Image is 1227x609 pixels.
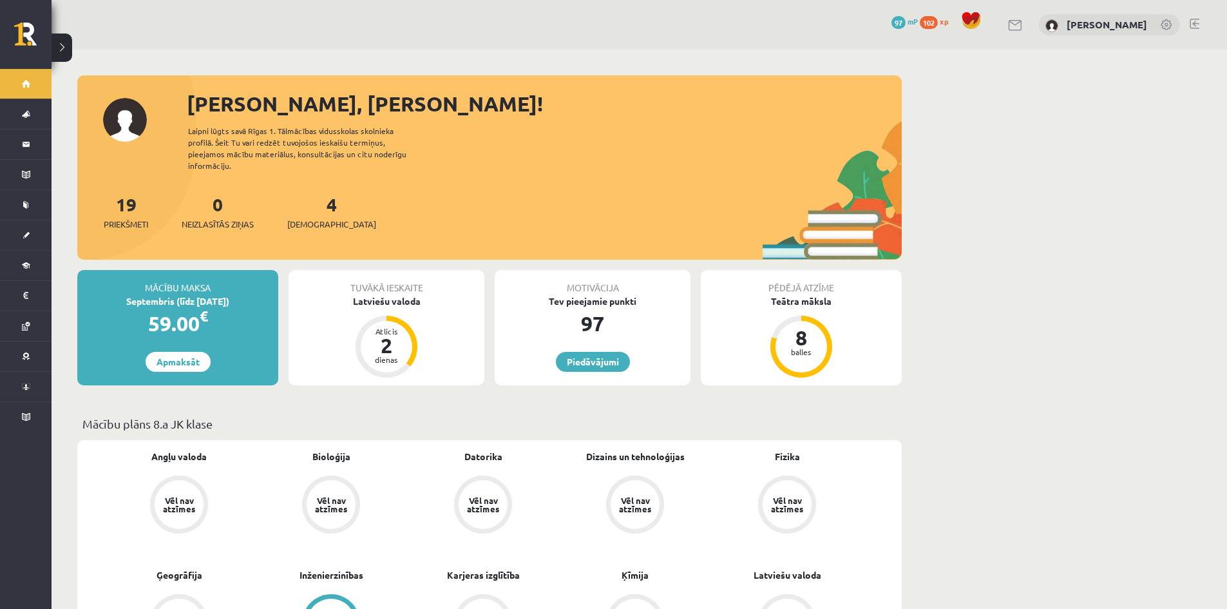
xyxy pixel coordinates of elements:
[77,308,278,339] div: 59.00
[287,218,376,231] span: [DEMOGRAPHIC_DATA]
[77,270,278,295] div: Mācību maksa
[622,568,649,582] a: Ķīmija
[188,125,429,171] div: Laipni lūgts savā Rīgas 1. Tālmācības vidusskolas skolnieka profilā. Šeit Tu vari redzēt tuvojošo...
[407,476,559,536] a: Vēl nav atzīmes
[104,193,148,231] a: 19Priekšmeti
[495,270,690,295] div: Motivācija
[586,450,685,463] a: Dizains un tehnoloģijas
[556,352,630,372] a: Piedāvājumi
[289,295,484,308] div: Latviešu valoda
[891,16,918,26] a: 97 mP
[617,496,653,513] div: Vēl nav atzīmes
[151,450,207,463] a: Angļu valoda
[559,476,711,536] a: Vēl nav atzīmes
[891,16,906,29] span: 97
[312,450,350,463] a: Bioloģija
[1045,19,1058,32] img: Margarita Borsa
[157,568,202,582] a: Ģeogrāfija
[701,270,902,295] div: Pēdējā atzīme
[14,23,52,55] a: Rīgas 1. Tālmācības vidusskola
[182,218,254,231] span: Neizlasītās ziņas
[769,496,805,513] div: Vēl nav atzīmes
[701,295,902,308] div: Teātra māksla
[495,295,690,308] div: Tev pieejamie punkti
[367,356,406,363] div: dienas
[495,308,690,339] div: 97
[782,327,821,348] div: 8
[775,450,800,463] a: Fizika
[754,568,821,582] a: Latviešu valoda
[367,335,406,356] div: 2
[289,295,484,380] a: Latviešu valoda Atlicis 2 dienas
[447,568,520,582] a: Karjeras izglītība
[161,496,197,513] div: Vēl nav atzīmes
[287,193,376,231] a: 4[DEMOGRAPHIC_DATA]
[465,496,501,513] div: Vēl nav atzīmes
[146,352,211,372] a: Apmaksāt
[782,348,821,356] div: balles
[908,16,918,26] span: mP
[103,476,255,536] a: Vēl nav atzīmes
[920,16,955,26] a: 102 xp
[940,16,948,26] span: xp
[82,415,897,432] p: Mācību plāns 8.a JK klase
[367,327,406,335] div: Atlicis
[187,88,902,119] div: [PERSON_NAME], [PERSON_NAME]!
[464,450,502,463] a: Datorika
[701,295,902,380] a: Teātra māksla 8 balles
[1067,18,1147,31] a: [PERSON_NAME]
[289,270,484,295] div: Tuvākā ieskaite
[77,295,278,308] div: Septembris (līdz [DATE])
[200,307,208,325] span: €
[182,193,254,231] a: 0Neizlasītās ziņas
[300,568,363,582] a: Inženierzinības
[313,496,349,513] div: Vēl nav atzīmes
[711,476,863,536] a: Vēl nav atzīmes
[920,16,938,29] span: 102
[255,476,407,536] a: Vēl nav atzīmes
[104,218,148,231] span: Priekšmeti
